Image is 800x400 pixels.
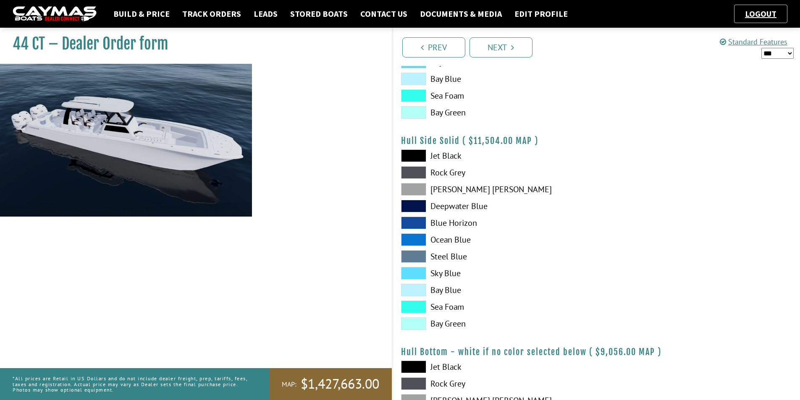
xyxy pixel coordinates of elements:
a: Edit Profile [510,8,572,19]
h4: Hull Bottom - white if no color selected below ( ) [401,347,792,357]
a: Documents & Media [416,8,506,19]
span: MAP: [282,380,296,389]
label: Sky Blue [401,267,588,280]
label: Rock Grey [401,166,588,179]
label: Sea Foam [401,89,588,102]
h4: Hull Side Solid ( ) [401,136,792,146]
a: Leads [249,8,282,19]
a: Next [470,37,532,58]
label: Bay Green [401,317,588,330]
a: MAP:$1,427,663.00 [269,368,392,400]
label: Deepwater Blue [401,200,588,212]
h1: 44 CT – Dealer Order form [13,34,371,53]
img: caymas-dealer-connect-2ed40d3bc7270c1d8d7ffb4b79bf05adc795679939227970def78ec6f6c03838.gif [13,6,97,22]
label: Bay Blue [401,73,588,85]
label: Bay Green [401,106,588,119]
span: $1,427,663.00 [301,375,379,393]
a: Track Orders [178,8,245,19]
a: Contact Us [356,8,412,19]
label: Jet Black [401,361,588,373]
a: Build & Price [109,8,174,19]
a: Logout [741,8,781,19]
span: $9,056.00 MAP [595,347,655,357]
label: Steel Blue [401,250,588,263]
span: $11,504.00 MAP [469,136,532,146]
label: Sea Foam [401,301,588,313]
label: [PERSON_NAME] [PERSON_NAME] [401,183,588,196]
label: Ocean Blue [401,233,588,246]
a: Prev [402,37,465,58]
a: Standard Features [720,37,787,47]
label: Bay Blue [401,284,588,296]
label: Rock Grey [401,377,588,390]
label: Blue Horizon [401,217,588,229]
a: Stored Boats [286,8,352,19]
label: Jet Black [401,149,588,162]
p: *All prices are Retail in US Dollars and do not include dealer freight, prep, tariffs, fees, taxe... [13,371,250,397]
